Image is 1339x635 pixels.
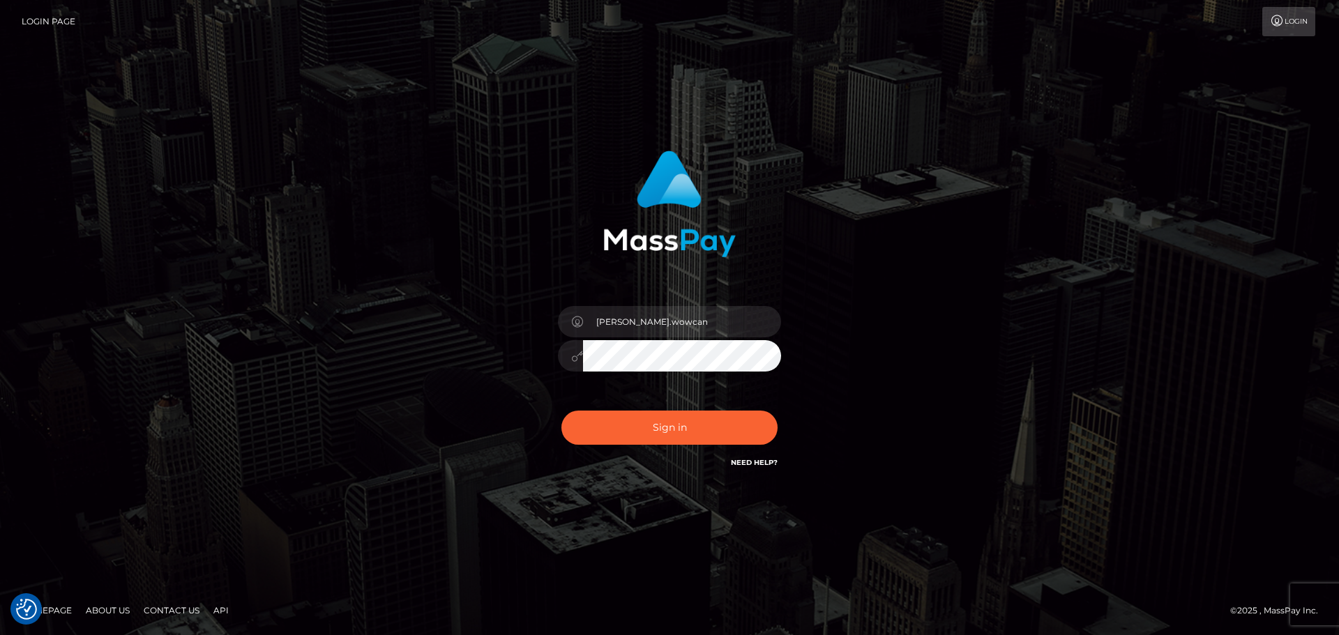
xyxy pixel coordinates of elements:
[583,306,781,337] input: Username...
[138,599,205,621] a: Contact Us
[1262,7,1315,36] a: Login
[16,599,37,620] img: Revisit consent button
[208,599,234,621] a: API
[561,411,778,445] button: Sign in
[603,151,736,257] img: MassPay Login
[15,599,77,621] a: Homepage
[16,599,37,620] button: Consent Preferences
[22,7,75,36] a: Login Page
[80,599,135,621] a: About Us
[731,458,778,467] a: Need Help?
[1230,603,1329,618] div: © 2025 , MassPay Inc.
